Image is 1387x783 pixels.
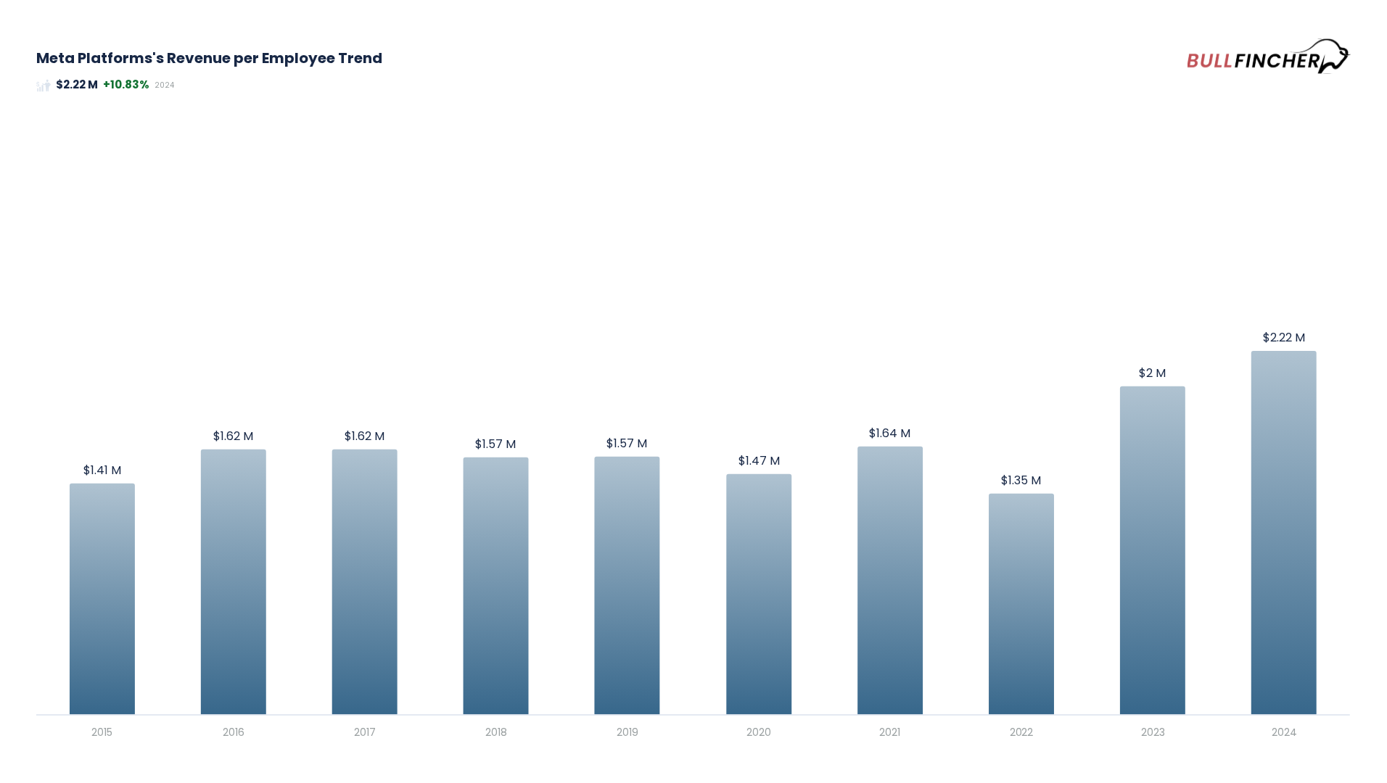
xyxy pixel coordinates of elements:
[36,254,1351,747] svg: Meta Platforms's Revenue per Employee Trend
[1272,725,1298,739] text: 2024
[83,462,121,478] text: $1.41 M
[1264,329,1306,346] text: $2.22 M
[880,725,901,739] text: 2021
[1142,725,1166,739] text: 2023
[747,725,772,739] text: 2020
[223,725,244,739] text: 2016
[354,725,376,739] text: 2017
[91,725,112,739] text: 2015
[476,436,516,452] text: $1.57 M
[345,428,384,444] text: $1.62 M
[213,428,253,444] text: $1.62 M
[617,725,638,739] text: 2019
[1002,472,1042,489] text: $1.35 M
[485,725,507,739] text: 2018
[607,435,648,452] text: $1.57 M
[870,425,911,442] text: $1.64 M
[738,452,780,469] text: $1.47 M
[1140,365,1166,381] text: $2 M
[1011,725,1034,739] text: 2022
